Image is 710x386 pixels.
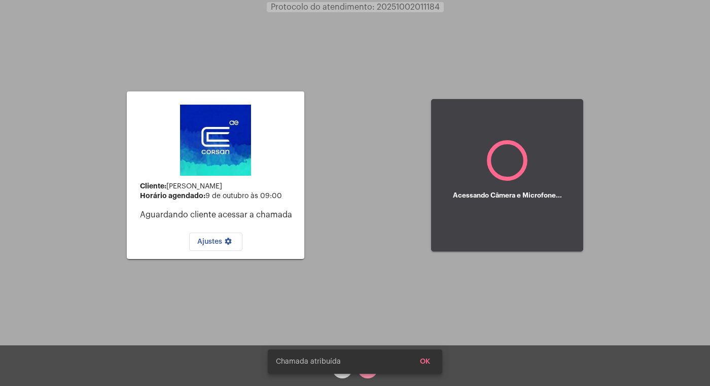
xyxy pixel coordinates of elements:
[453,192,562,199] h5: Acessando Câmera e Microfone...
[412,352,438,371] button: OK
[180,105,251,176] img: d4669ae0-8c07-2337-4f67-34b0df7f5ae4.jpeg
[140,182,166,189] strong: Cliente:
[271,3,440,11] span: Protocolo do atendimento: 20251002011184
[189,233,242,251] button: Ajustes
[140,182,296,190] div: [PERSON_NAME]
[197,238,234,245] span: Ajustes
[140,192,205,199] strong: Horário agendado:
[140,192,296,200] div: 9 de outubro às 09:00
[276,357,341,367] span: Chamada atribuída
[420,358,430,365] span: OK
[140,210,296,219] p: Aguardando cliente acessar a chamada
[222,237,234,249] mat-icon: settings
